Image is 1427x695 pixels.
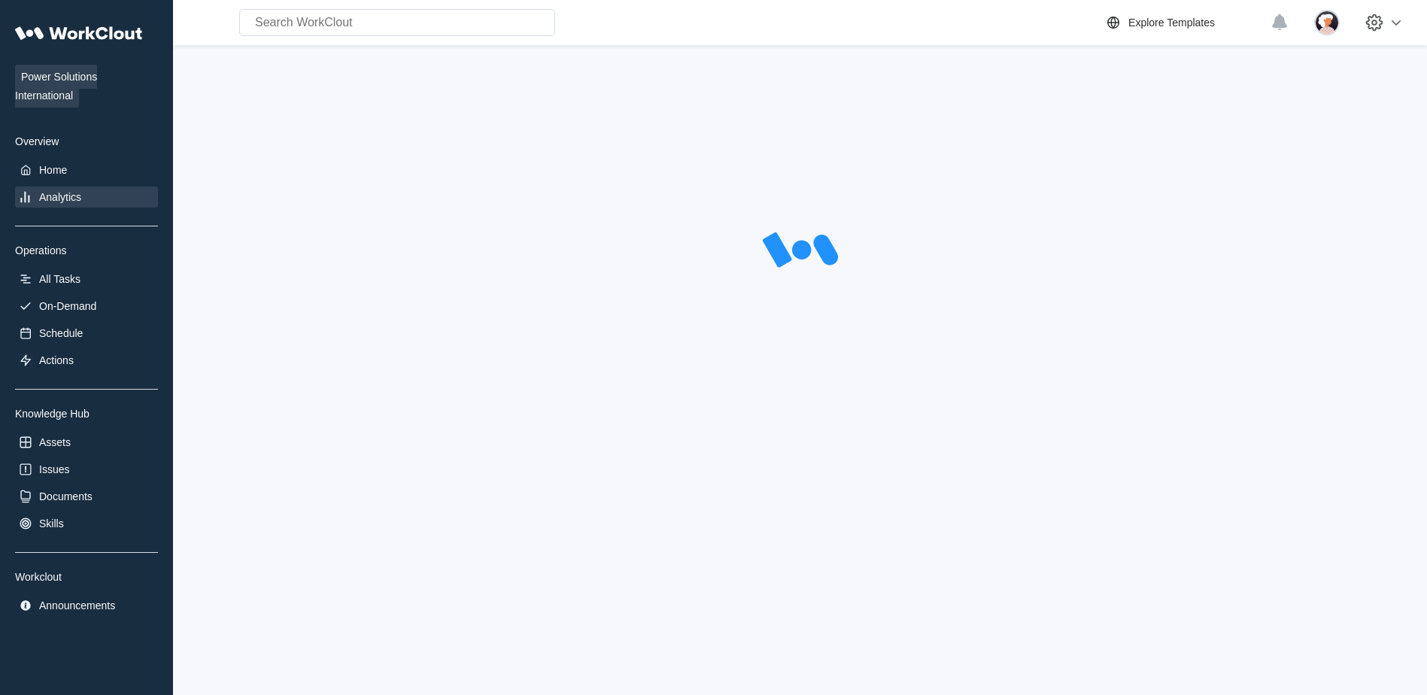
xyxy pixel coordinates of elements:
a: Home [15,159,158,181]
a: Explore Templates [1104,14,1263,32]
a: Skills [15,513,158,534]
div: Overview [15,135,158,147]
a: All Tasks [15,269,158,290]
input: Search WorkClout [239,9,555,36]
div: Assets [39,436,71,448]
div: Workclout [15,571,158,583]
a: Analytics [15,187,158,208]
a: Schedule [15,323,158,344]
a: Documents [15,486,158,507]
a: Actions [15,350,158,371]
div: Knowledge Hub [15,408,158,420]
a: Announcements [15,595,158,616]
div: Analytics [39,191,81,203]
a: On-Demand [15,296,158,317]
div: Skills [39,517,64,530]
img: user-4.png [1314,10,1340,35]
div: All Tasks [39,273,80,285]
span: Power Solutions International [15,65,97,108]
div: Announcements [39,599,115,612]
div: Schedule [39,327,83,339]
a: Issues [15,459,158,480]
div: Actions [39,354,74,366]
div: Explore Templates [1128,17,1215,29]
div: Operations [15,244,158,256]
a: Assets [15,432,158,453]
div: Home [39,164,67,176]
div: Issues [39,463,69,475]
div: On-Demand [39,300,96,312]
div: Documents [39,490,93,502]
